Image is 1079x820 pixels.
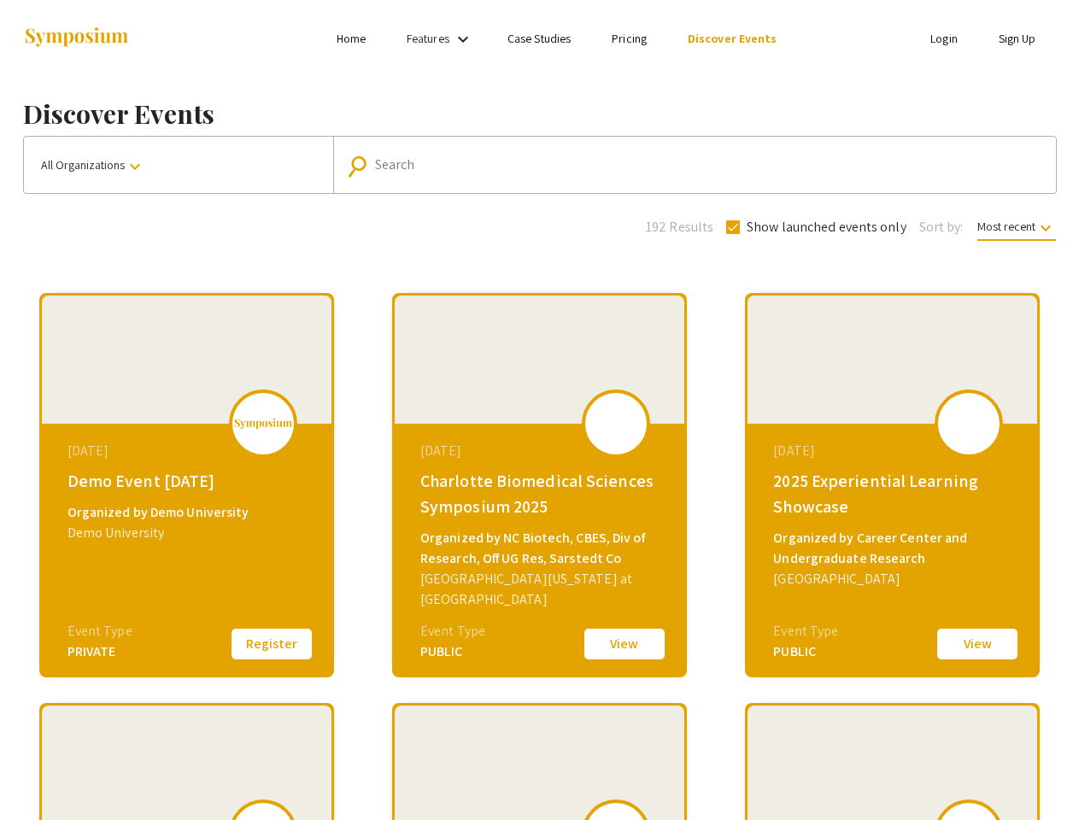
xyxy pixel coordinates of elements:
div: [DATE] [420,441,663,461]
a: Case Studies [507,31,571,46]
button: All Organizations [24,137,333,193]
mat-icon: keyboard_arrow_down [1035,218,1056,238]
span: Sort by: [919,217,964,237]
div: Demo Event [DATE] [67,468,310,494]
span: Most recent [977,219,1056,241]
img: logo_v2.png [233,418,293,430]
div: Event Type [773,621,838,641]
a: Features [407,31,449,46]
div: [GEOGRAPHIC_DATA] [773,569,1016,589]
a: Sign Up [999,31,1036,46]
span: 192 Results [646,217,713,237]
div: PRIVATE [67,641,132,662]
div: [GEOGRAPHIC_DATA][US_STATE] at [GEOGRAPHIC_DATA] [420,569,663,610]
a: Pricing [612,31,647,46]
a: Login [930,31,958,46]
div: Charlotte Biomedical Sciences Symposium 2025 [420,468,663,519]
div: Demo University [67,523,310,543]
a: Discover Events [688,31,777,46]
mat-icon: Expand Features list [453,29,473,50]
div: Event Type [420,621,485,641]
mat-icon: keyboard_arrow_down [125,156,145,177]
div: Event Type [67,621,132,641]
div: [DATE] [773,441,1016,461]
div: [DATE] [67,441,310,461]
div: PUBLIC [773,641,838,662]
button: View [582,626,667,662]
button: View [935,626,1020,662]
div: Organized by Career Center and Undergraduate Research [773,528,1016,569]
img: Symposium by ForagerOne [23,26,130,50]
button: Most recent [964,211,1070,242]
h1: Discover Events [23,98,1057,129]
span: All Organizations [41,157,145,173]
div: Organized by Demo University [67,502,310,523]
span: Show launched events only [747,217,906,237]
div: 2025 Experiential Learning Showcase [773,468,1016,519]
div: PUBLIC [420,641,485,662]
a: Home [337,31,366,46]
button: Register [229,626,314,662]
div: Organized by NC Biotech, CBES, Div of Research, Off UG Res, Sarstedt Co [420,528,663,569]
mat-icon: Search [349,151,374,181]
